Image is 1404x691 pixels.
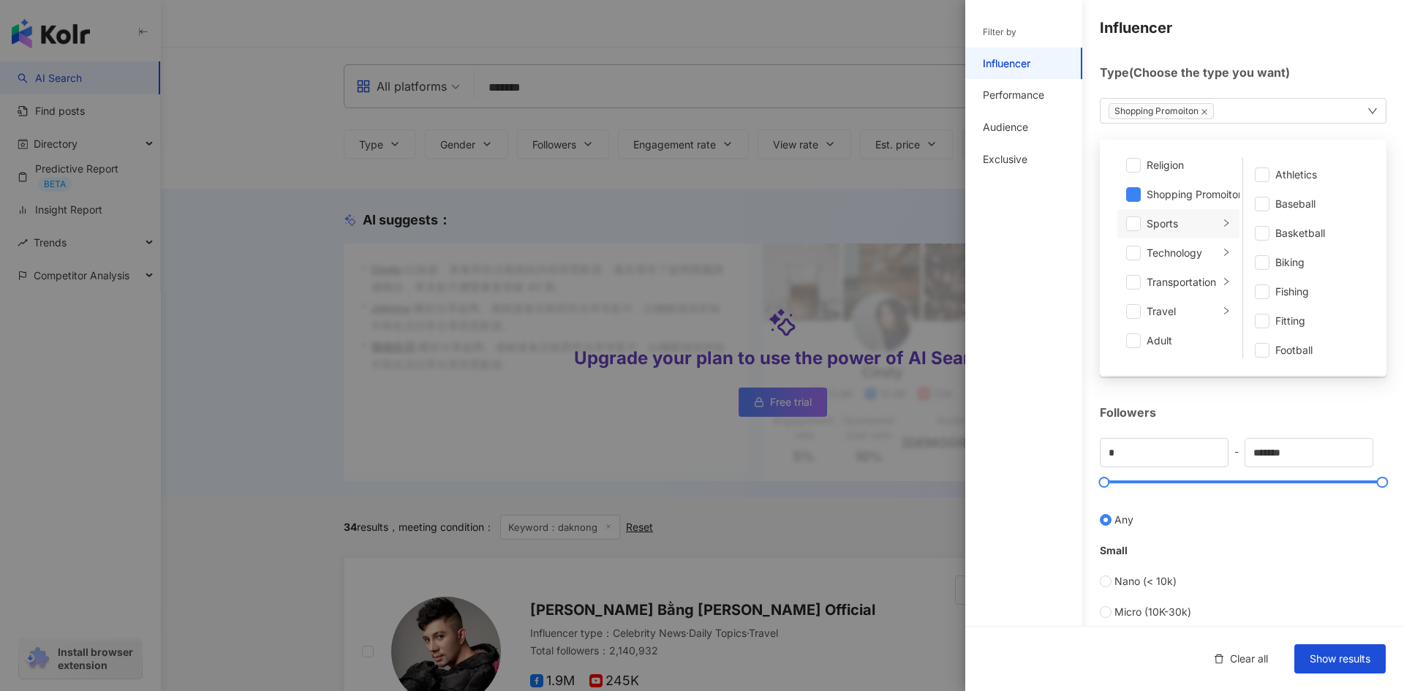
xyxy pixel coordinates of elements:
[1114,604,1191,620] span: Micro (10K-30k)
[1275,342,1360,358] div: Football
[1246,160,1369,189] li: Athletics
[1147,216,1219,232] div: Sports
[1100,18,1386,38] h4: Influencer
[1100,64,1386,80] div: Type ( Choose the type you want )
[1222,306,1231,315] span: right
[983,26,1016,39] div: Filter by
[1222,248,1231,257] span: right
[1147,274,1219,290] div: Transportation
[983,120,1028,135] div: Audience
[1117,326,1239,355] li: Adult
[1109,103,1214,119] span: Shopping Promoiton
[1310,653,1370,665] span: Show results
[1117,151,1239,180] li: Religion
[1100,543,1386,559] div: Small
[1275,225,1360,241] div: Basketball
[983,152,1027,167] div: Exclusive
[1214,654,1224,664] span: delete
[1275,196,1360,212] div: Baseball
[1147,333,1231,349] div: Adult
[1117,238,1239,268] li: Technology
[1147,157,1231,173] div: Religion
[1114,573,1177,589] span: Nano (< 10k)
[1230,653,1268,665] span: Clear all
[1275,284,1360,300] div: Fishing
[1294,644,1386,673] button: Show results
[1117,297,1239,326] li: Travel
[1246,306,1369,336] li: Fitting
[1117,268,1239,297] li: Transportation
[1246,189,1369,219] li: Baseball
[1117,180,1239,209] li: Shopping Promoiton
[1275,167,1360,183] div: Athletics
[1114,512,1133,528] span: Any
[1147,186,1244,203] div: Shopping Promoiton
[1222,219,1231,227] span: right
[1201,108,1208,116] span: close
[1228,443,1245,460] span: -
[1222,277,1231,286] span: right
[1246,248,1369,277] li: Biking
[1246,219,1369,248] li: Basketball
[1275,254,1360,271] div: Biking
[1199,644,1283,673] button: Clear all
[983,56,1030,71] div: Influencer
[1275,313,1360,329] div: Fitting
[1147,245,1219,261] div: Technology
[1147,303,1219,320] div: Travel
[1117,209,1239,238] li: Sports
[1367,106,1378,116] span: down
[1246,336,1369,365] li: Football
[1100,404,1386,420] div: Followers
[1246,277,1369,306] li: Fishing
[983,88,1044,102] div: Performance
